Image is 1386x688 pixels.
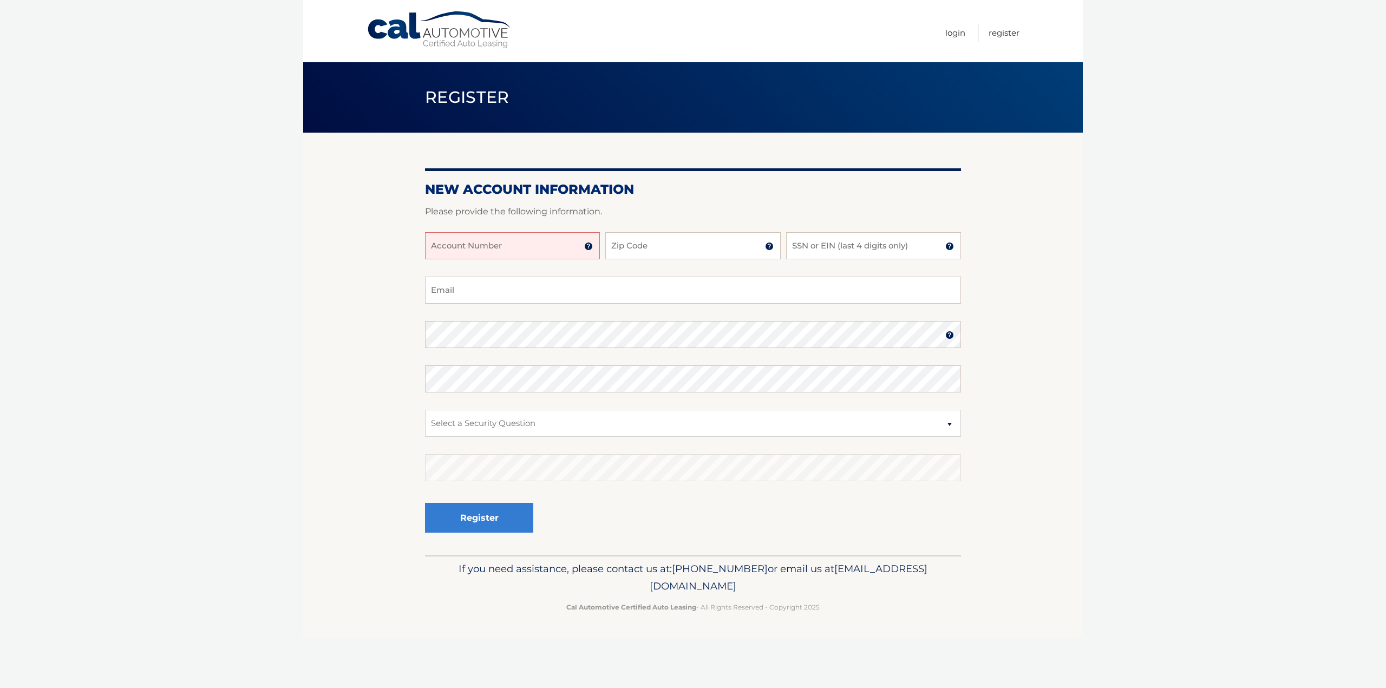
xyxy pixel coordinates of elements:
input: Zip Code [605,232,780,259]
p: If you need assistance, please contact us at: or email us at [432,560,954,595]
a: Register [989,24,1019,42]
span: [PHONE_NUMBER] [672,562,768,575]
input: SSN or EIN (last 4 digits only) [786,232,961,259]
strong: Cal Automotive Certified Auto Leasing [566,603,696,611]
p: Please provide the following information. [425,204,961,219]
img: tooltip.svg [584,242,593,251]
input: Account Number [425,232,600,259]
h2: New Account Information [425,181,961,198]
span: Register [425,87,509,107]
p: - All Rights Reserved - Copyright 2025 [432,601,954,613]
input: Email [425,277,961,304]
span: [EMAIL_ADDRESS][DOMAIN_NAME] [650,562,927,592]
img: tooltip.svg [765,242,774,251]
button: Register [425,503,533,533]
img: tooltip.svg [945,242,954,251]
img: tooltip.svg [945,331,954,339]
a: Cal Automotive [367,11,513,49]
a: Login [945,24,965,42]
